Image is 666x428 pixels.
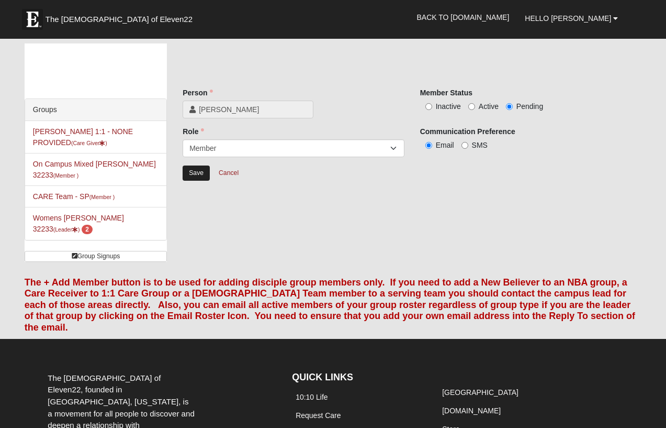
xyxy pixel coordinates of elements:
small: (Member ) [89,194,115,200]
span: Pending [516,102,543,111]
a: Cancel [212,165,245,181]
span: Inactive [436,102,461,111]
h4: QUICK LINKS [292,372,423,383]
a: CARE Team - SP(Member ) [33,192,115,201]
span: [PERSON_NAME] [199,104,307,115]
a: On Campus Mixed [PERSON_NAME] 32233(Member ) [33,160,156,179]
input: Active [468,103,475,110]
span: Email [436,141,454,149]
a: [GEOGRAPHIC_DATA] [442,388,518,397]
small: (Member ) [53,172,78,179]
span: Active [479,102,499,111]
small: (Care Giver ) [71,140,107,146]
input: Inactive [425,103,432,110]
span: number of pending members [82,225,93,234]
label: Communication Preference [420,126,515,137]
a: Group Signups [25,251,167,262]
span: SMS [472,141,488,149]
input: SMS [461,142,468,149]
a: The [DEMOGRAPHIC_DATA] of Eleven22 [17,4,226,30]
a: Hello [PERSON_NAME] [517,5,626,31]
a: [DOMAIN_NAME] [442,407,501,415]
img: Eleven22 logo [22,9,43,30]
label: Role [183,126,204,137]
div: Groups [25,99,166,121]
input: Alt+s [183,166,210,181]
span: The [DEMOGRAPHIC_DATA] of Eleven22 [46,14,193,25]
font: The + Add Member button is to be used for adding disciple group members only. If you need to add ... [25,277,635,333]
span: Hello [PERSON_NAME] [525,14,611,23]
small: (Leader ) [53,226,80,233]
a: Back to [DOMAIN_NAME] [409,4,517,30]
label: Person [183,87,212,98]
a: 10:10 Life [296,393,328,401]
input: Pending [506,103,513,110]
input: Email [425,142,432,149]
a: [PERSON_NAME] 1:1 - NONE PROVIDED(Care Giver) [33,127,133,147]
label: Member Status [420,87,472,98]
a: Womens [PERSON_NAME] 32233(Leader) 2 [33,214,124,233]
